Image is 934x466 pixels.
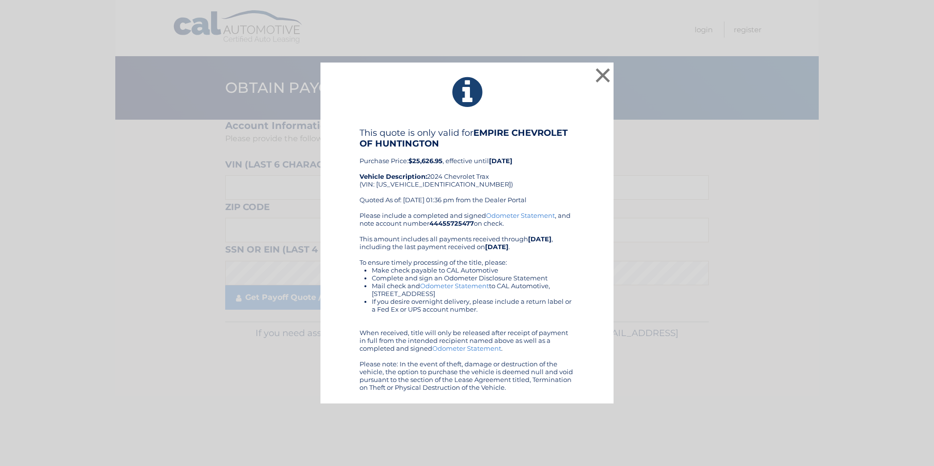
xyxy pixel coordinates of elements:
[372,297,574,313] li: If you desire overnight delivery, please include a return label or a Fed Ex or UPS account number.
[429,219,474,227] b: 44455725477
[360,127,568,149] b: EMPIRE CHEVROLET OF HUNTINGTON
[372,282,574,297] li: Mail check and to CAL Automotive, [STREET_ADDRESS]
[489,157,512,165] b: [DATE]
[593,65,613,85] button: ×
[360,212,574,391] div: Please include a completed and signed , and note account number on check. This amount includes al...
[485,243,509,251] b: [DATE]
[372,274,574,282] li: Complete and sign an Odometer Disclosure Statement
[432,344,501,352] a: Odometer Statement
[360,127,574,212] div: Purchase Price: , effective until 2024 Chevrolet Trax (VIN: [US_VEHICLE_IDENTIFICATION_NUMBER]) Q...
[408,157,443,165] b: $25,626.95
[528,235,552,243] b: [DATE]
[360,127,574,149] h4: This quote is only valid for
[486,212,555,219] a: Odometer Statement
[372,266,574,274] li: Make check payable to CAL Automotive
[420,282,489,290] a: Odometer Statement
[360,172,427,180] strong: Vehicle Description:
